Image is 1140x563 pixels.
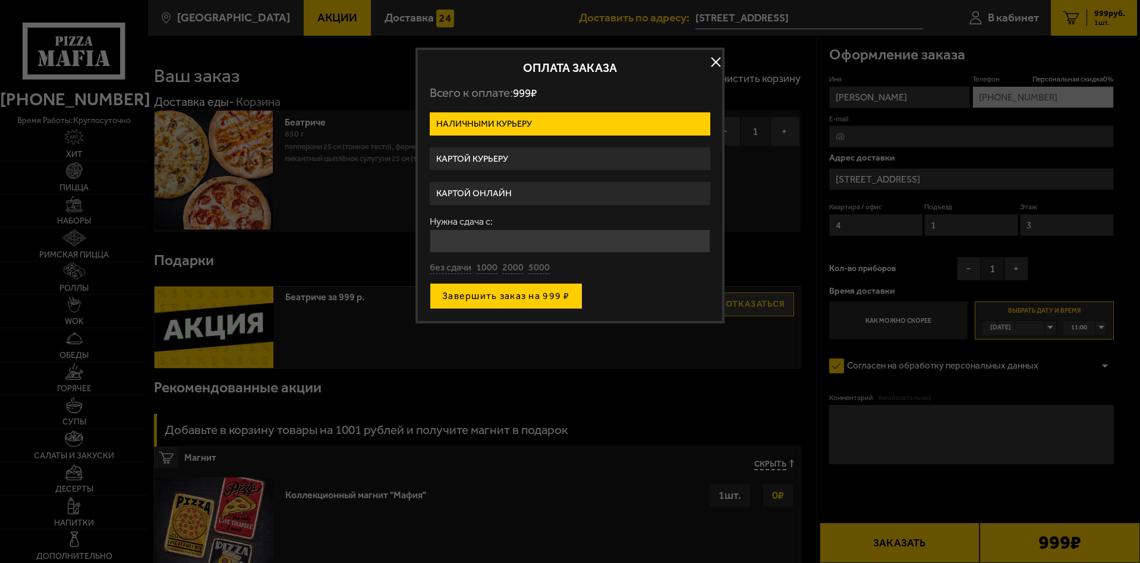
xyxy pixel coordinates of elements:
[430,86,710,100] p: Всего к оплате:
[430,283,582,309] button: Завершить заказ на 999 ₽
[430,182,710,205] label: Картой онлайн
[430,147,710,171] label: Картой курьеру
[430,262,471,275] button: без сдачи
[502,262,524,275] button: 2000
[430,217,710,227] label: Нужна сдача с:
[430,62,710,74] h2: Оплата заказа
[476,262,497,275] button: 1000
[513,86,537,100] span: 999 ₽
[528,262,550,275] button: 5000
[430,112,710,136] label: Наличными курьеру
